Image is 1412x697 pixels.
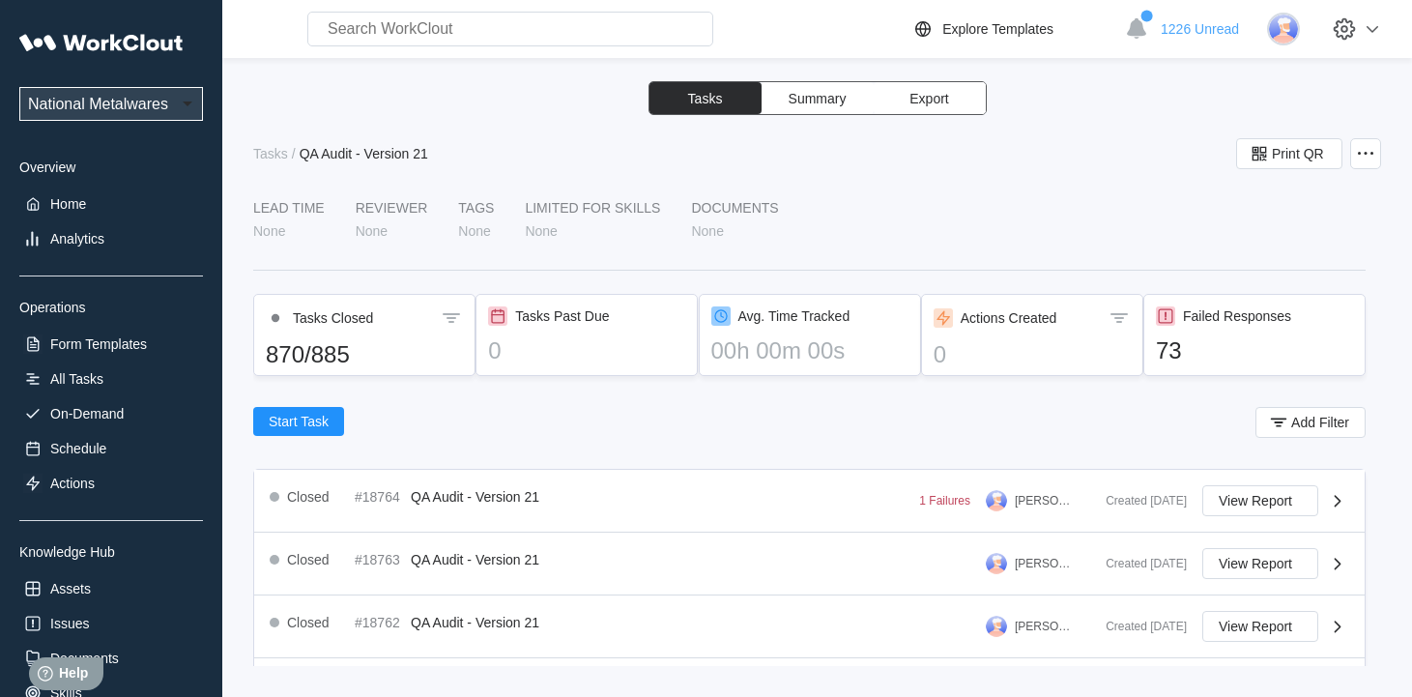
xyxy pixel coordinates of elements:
[961,310,1057,326] div: Actions Created
[515,308,609,324] div: Tasks Past Due
[19,331,203,358] a: Form Templates
[19,365,203,392] a: All Tasks
[50,441,106,456] div: Schedule
[266,341,463,368] div: 870/885
[293,310,373,326] div: Tasks Closed
[986,553,1007,574] img: user-3.png
[1015,494,1075,508] div: [PERSON_NAME]
[919,494,970,508] div: 1 Failures
[1161,21,1239,37] span: 1226 Unread
[411,615,539,630] span: QA Audit - Version 21
[254,470,1365,533] a: Closed#18764QA Audit - Version 211 Failures[PERSON_NAME]Created [DATE]View Report
[1255,407,1366,438] button: Add Filter
[254,595,1365,658] a: Closed#18762QA Audit - Version 21[PERSON_NAME]Created [DATE]View Report
[789,92,847,105] span: Summary
[355,615,403,630] div: #18762
[411,552,539,567] span: QA Audit - Version 21
[1183,308,1291,324] div: Failed Responses
[1219,494,1292,508] span: View Report
[50,231,104,247] div: Analytics
[287,615,330,630] div: Closed
[253,146,292,161] a: Tasks
[1272,147,1324,160] span: Print QR
[300,146,428,161] div: QA Audit - Version 21
[287,489,330,505] div: Closed
[1219,620,1292,633] span: View Report
[356,223,388,239] div: None
[254,533,1365,595] a: Closed#18763QA Audit - Version 21[PERSON_NAME]Created [DATE]View Report
[986,616,1007,637] img: user-3.png
[1291,416,1349,429] span: Add Filter
[50,196,86,212] div: Home
[355,489,403,505] div: #18764
[934,341,1131,368] div: 0
[1202,611,1318,642] button: View Report
[19,645,203,672] a: Documents
[50,406,124,421] div: On-Demand
[50,476,95,491] div: Actions
[488,337,685,364] div: 0
[292,146,296,161] div: /
[691,200,778,216] div: Documents
[1090,494,1187,508] div: Created [DATE]
[19,400,203,427] a: On-Demand
[253,146,288,161] div: Tasks
[986,490,1007,511] img: user-3.png
[762,82,874,114] button: Summary
[691,223,723,239] div: None
[1156,337,1353,364] div: 73
[1219,557,1292,570] span: View Report
[1236,138,1342,169] button: Print QR
[287,552,330,567] div: Closed
[269,415,329,428] span: Start Task
[19,575,203,602] a: Assets
[1015,620,1075,633] div: [PERSON_NAME]
[1202,485,1318,516] button: View Report
[738,308,850,324] div: Avg. Time Tracked
[688,92,723,105] span: Tasks
[942,21,1053,37] div: Explore Templates
[50,616,89,631] div: Issues
[253,200,325,216] div: LEAD TIME
[19,544,203,560] div: Knowledge Hub
[1090,557,1187,570] div: Created [DATE]
[50,336,147,352] div: Form Templates
[19,190,203,218] a: Home
[19,470,203,497] a: Actions
[1202,548,1318,579] button: View Report
[711,337,908,364] div: 00h 00m 00s
[19,160,203,175] div: Overview
[19,610,203,637] a: Issues
[525,200,660,216] div: LIMITED FOR SKILLS
[1015,557,1075,570] div: [PERSON_NAME]
[1267,13,1300,45] img: user-3.png
[355,552,403,567] div: #18763
[19,225,203,252] a: Analytics
[307,12,713,46] input: Search WorkClout
[253,407,344,436] button: Start Task
[253,223,285,239] div: None
[874,82,986,114] button: Export
[19,300,203,315] div: Operations
[458,200,494,216] div: Tags
[649,82,762,114] button: Tasks
[50,581,91,596] div: Assets
[1090,620,1187,633] div: Created [DATE]
[909,92,948,105] span: Export
[411,489,539,505] span: QA Audit - Version 21
[525,223,557,239] div: None
[911,17,1115,41] a: Explore Templates
[50,371,103,387] div: All Tasks
[356,200,428,216] div: Reviewer
[19,435,203,462] a: Schedule
[458,223,490,239] div: None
